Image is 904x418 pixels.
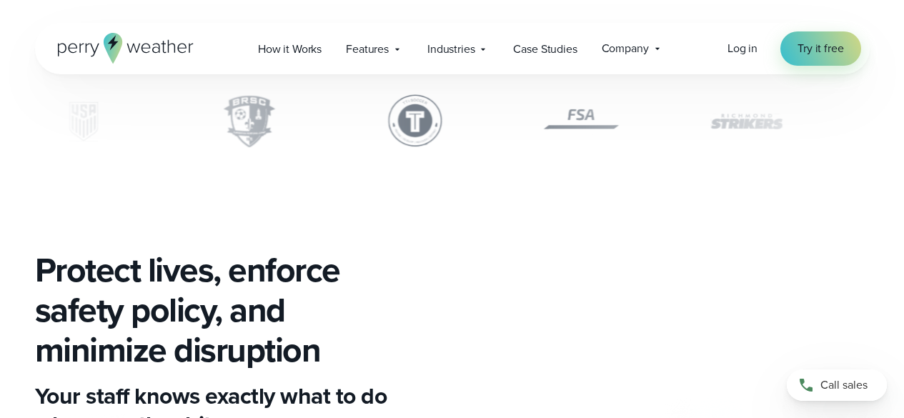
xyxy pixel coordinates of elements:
span: Try it free [798,40,843,57]
img: TTi Soccer [367,86,464,157]
img: Baton-Rouge-Soccer.svg [201,86,298,157]
div: 5 of 6 [698,86,796,157]
div: 2 of 6 [201,86,298,157]
img: US-soccer.svg [34,86,132,157]
a: Try it free [780,31,860,66]
div: 1 of 6 [34,86,132,157]
img: Fairfield Sports Association [532,86,630,157]
a: Log in [727,40,758,57]
a: Call sales [787,369,887,401]
a: Case Studies [501,34,589,64]
div: 3 of 6 [367,86,464,157]
h2: Protect lives, enforce safety policy, and minimize disruption [35,250,441,370]
div: 4 of 6 [532,86,630,157]
a: How it Works [246,34,334,64]
span: Call sales [820,377,868,394]
span: Company [602,40,649,57]
span: Industries [427,41,475,58]
span: How it Works [258,41,322,58]
span: Features [346,41,389,58]
span: Log in [727,40,758,56]
div: slideshow [35,86,870,164]
img: Richmond Strikers [698,86,796,157]
span: Case Studies [513,41,577,58]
